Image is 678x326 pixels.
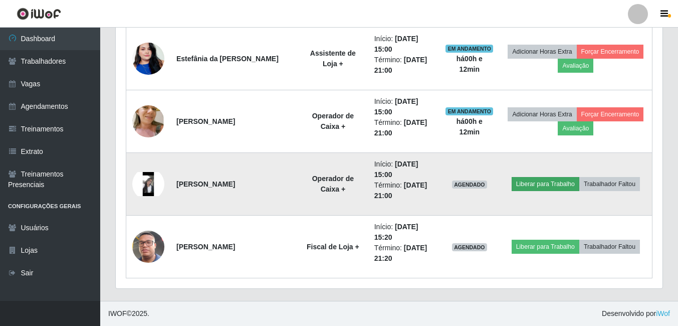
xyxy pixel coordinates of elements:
strong: há 00 h e 12 min [457,117,483,136]
button: Adicionar Horas Extra [508,45,576,59]
strong: [PERSON_NAME] [176,243,235,251]
li: Início: [374,96,433,117]
button: Adicionar Horas Extra [508,107,576,121]
button: Liberar para Trabalho [512,240,579,254]
li: Término: [374,55,433,76]
li: Término: [374,243,433,264]
time: [DATE] 15:20 [374,223,418,241]
span: AGENDADO [452,181,487,189]
li: Início: [374,159,433,180]
img: 1737655206181.jpeg [132,172,164,196]
button: Forçar Encerramento [577,45,644,59]
span: IWOF [108,309,127,317]
button: Avaliação [558,121,593,135]
span: EM ANDAMENTO [445,45,493,53]
img: 1740128327849.jpeg [132,218,164,275]
li: Início: [374,34,433,55]
button: Trabalhador Faltou [579,177,640,191]
img: 1752702642595.jpeg [132,91,164,151]
button: Liberar para Trabalho [512,177,579,191]
li: Início: [374,222,433,243]
span: © 2025 . [108,308,149,319]
span: AGENDADO [452,243,487,251]
strong: Operador de Caixa + [312,112,354,130]
strong: [PERSON_NAME] [176,180,235,188]
strong: Fiscal de Loja + [307,243,359,251]
span: Desenvolvido por [602,308,670,319]
li: Término: [374,180,433,201]
strong: há 00 h e 12 min [457,55,483,73]
strong: Assistente de Loja + [310,49,356,68]
span: EM ANDAMENTO [445,107,493,115]
button: Avaliação [558,59,593,73]
time: [DATE] 15:00 [374,160,418,179]
img: 1705535567021.jpeg [132,30,164,87]
button: Trabalhador Faltou [579,240,640,254]
strong: [PERSON_NAME] [176,117,235,125]
strong: Operador de Caixa + [312,175,354,193]
strong: Estefânia da [PERSON_NAME] [176,55,279,63]
a: iWof [656,309,670,317]
time: [DATE] 15:00 [374,35,418,53]
time: [DATE] 15:00 [374,97,418,116]
li: Término: [374,117,433,138]
img: CoreUI Logo [17,8,61,20]
button: Forçar Encerramento [577,107,644,121]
